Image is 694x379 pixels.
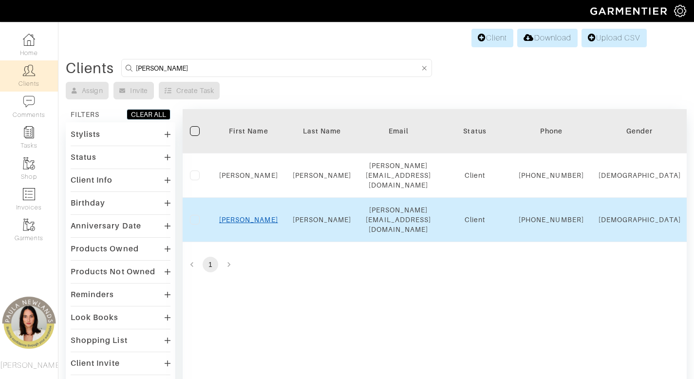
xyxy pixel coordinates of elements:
div: [PERSON_NAME][EMAIL_ADDRESS][DOMAIN_NAME] [366,161,431,190]
div: Anniversary Date [71,221,141,231]
img: garments-icon-b7da505a4dc4fd61783c78ac3ca0ef83fa9d6f193b1c9dc38574b1d14d53ca28.png [23,219,35,231]
a: [PERSON_NAME] [219,171,278,179]
div: Gender [599,126,681,136]
div: Email [366,126,431,136]
img: clients-icon-6bae9207a08558b7cb47a8932f037763ab4055f8c8b6bfacd5dc20c3e0201464.png [23,64,35,76]
a: Client [471,29,513,47]
a: [PERSON_NAME] [293,216,352,224]
div: Shopping List [71,336,128,345]
div: [PHONE_NUMBER] [519,171,584,180]
div: [DEMOGRAPHIC_DATA] [599,171,681,180]
a: Download [517,29,577,47]
th: Toggle SortBy [285,109,359,153]
img: comment-icon-a0a6a9ef722e966f86d9cbdc48e553b5cf19dbc54f86b18d962a5391bc8f6eb6.png [23,95,35,108]
div: Client Invite [71,359,120,368]
button: page 1 [203,257,218,272]
img: reminder-icon-8004d30b9f0a5d33ae49ab947aed9ed385cf756f9e5892f1edd6e32f2345188e.png [23,126,35,138]
div: [PHONE_NUMBER] [519,215,584,225]
th: Toggle SortBy [438,109,511,153]
div: Products Not Owned [71,267,155,277]
div: Client Info [71,175,113,185]
div: Stylists [71,130,100,139]
div: CLEAR ALL [131,110,166,119]
div: Client [446,171,504,180]
th: Toggle SortBy [591,109,688,153]
div: First Name [219,126,278,136]
button: CLEAR ALL [127,109,170,120]
div: Clients [66,63,114,73]
div: Reminders [71,290,114,300]
img: dashboard-icon-dbcd8f5a0b271acd01030246c82b418ddd0df26cd7fceb0bd07c9910d44c42f6.png [23,34,35,46]
input: Search by name, email, phone, city, or state [136,62,420,74]
div: [PERSON_NAME][EMAIL_ADDRESS][DOMAIN_NAME] [366,205,431,234]
a: Upload CSV [581,29,647,47]
th: Toggle SortBy [212,109,285,153]
div: Products Owned [71,244,139,254]
a: [PERSON_NAME] [293,171,352,179]
div: Status [446,126,504,136]
img: gear-icon-white-bd11855cb880d31180b6d7d6211b90ccbf57a29d726f0c71d8c61bd08dd39cc2.png [674,5,686,17]
div: Birthday [71,198,105,208]
div: Last Name [293,126,352,136]
img: orders-icon-0abe47150d42831381b5fb84f609e132dff9fe21cb692f30cb5eec754e2cba89.png [23,188,35,200]
div: [DEMOGRAPHIC_DATA] [599,215,681,225]
img: garmentier-logo-header-white-b43fb05a5012e4ada735d5af1a66efaba907eab6374d6393d1fbf88cb4ef424d.png [585,2,674,19]
div: FILTERS [71,110,99,119]
div: Status [71,152,96,162]
nav: pagination navigation [183,257,687,272]
div: Look Books [71,313,119,322]
div: Phone [519,126,584,136]
a: [PERSON_NAME] [219,216,278,224]
img: garments-icon-b7da505a4dc4fd61783c78ac3ca0ef83fa9d6f193b1c9dc38574b1d14d53ca28.png [23,157,35,170]
div: Client [446,215,504,225]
